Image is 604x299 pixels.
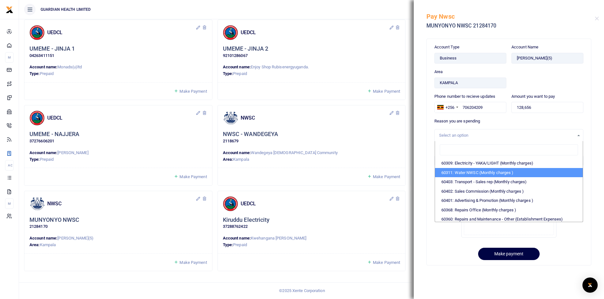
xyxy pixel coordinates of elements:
[434,155,583,166] input: Enter extra information
[29,45,75,53] h5: UMEME - JINJA 1
[223,150,251,155] strong: Account name:
[40,242,56,247] span: Kampala
[6,7,13,12] a: logo-small logo-large logo-large
[223,131,400,144] div: Click to update
[29,45,207,59] div: Click to update
[29,131,80,138] h5: UMEME - NAJJERA
[179,260,207,265] span: Make Payment
[47,115,196,121] h4: UEDCL
[367,88,400,95] a: Make Payment
[434,171,583,178] h4: Add supporting Documents
[434,147,482,153] label: Memo for this transaction
[367,173,400,180] a: Make Payment
[223,223,400,230] p: 37288762422
[233,242,247,247] span: Prepaid
[223,216,400,230] div: Click to update
[179,89,207,94] span: Make Payment
[251,236,306,240] span: Kwehangana [PERSON_NAME]
[223,216,270,224] h5: Kiruddu Electricity
[47,29,196,36] h4: UEDCL
[38,7,93,12] span: GUARDIAN HEALTH LIMITED
[223,242,233,247] strong: Type:
[29,216,79,224] h5: MUNYONYO NWSC
[241,200,389,207] h4: UEDCL
[57,150,88,155] span: [PERSON_NAME]
[435,159,583,168] li: 60309: Electricity - YAKA/LIGHT (Monthly charges)
[5,52,14,63] li: M
[223,65,251,69] strong: Account name:
[223,71,233,76] strong: Type:
[223,45,269,53] h5: UMEME - JINJA 2
[373,89,400,94] span: Make Payment
[223,236,251,240] strong: Account name:
[29,71,40,76] strong: Type:
[223,157,233,162] strong: Area:
[511,102,583,113] input: Enter a amount
[223,131,278,138] h5: NWSC - WANDEGEYA
[223,138,400,145] p: 2118679
[29,216,207,230] div: Click to update
[445,104,454,111] div: +256
[29,223,207,230] p: 21284170
[233,71,247,76] span: Prepaid
[6,6,13,14] img: logo-small
[373,174,400,179] span: Make Payment
[174,88,207,95] a: Make Payment
[29,138,207,145] p: 37276606201
[373,260,400,265] span: Make Payment
[435,187,583,196] li: 60402: Sales Commission (Monthly charges )
[434,178,583,185] h4: Such as invoices, receipts, notes
[29,157,40,162] strong: Type:
[174,173,207,180] a: Make Payment
[29,150,57,155] strong: Account name:
[426,23,595,29] h5: MUNYONYO NWSC 21284170
[511,44,538,50] label: Account Name
[47,200,196,207] h4: NWSC
[29,65,57,69] strong: Account name:
[435,102,460,112] div: Uganda: +256
[223,53,400,59] p: 92101286067
[434,118,480,124] label: Reason you are spending
[174,259,207,266] a: Make Payment
[435,196,583,205] li: 60401: Advertising & Promotion (Monthly charges )
[57,236,94,240] span: [PERSON_NAME](5)
[233,157,249,162] span: Kampala
[40,71,54,76] span: Prepaid
[179,174,207,179] span: Make Payment
[434,44,459,50] label: Account Type
[511,93,555,100] label: Amount you want to pay
[223,45,400,59] div: Click to update
[595,16,599,21] button: Close
[29,242,40,247] strong: Area:
[434,93,495,100] label: Phone number to recieve updates
[57,65,82,69] span: Monads(u)ltd
[29,131,207,144] div: Click to update
[435,177,583,187] li: 60403: Transport - Sales rep (Monthly charges)
[367,259,400,266] a: Make Payment
[5,198,14,209] li: M
[29,53,207,59] p: 04263411151
[29,236,57,240] strong: Account name:
[439,132,574,139] div: Select an option
[5,160,14,171] li: Ac
[40,157,54,162] span: Prepaid
[434,69,443,75] label: Area
[251,65,309,69] span: Enjoy Shop Rubisenergyuganda.
[251,150,338,155] span: Wandegeya [DEMOGRAPHIC_DATA] Community
[435,215,583,224] li: 60360: Repairs and Maintenance - Other (Establishment Expenses)
[435,205,583,215] li: 60368: Repairs Office (Monthly charges )
[241,115,389,121] h4: NWSC
[582,277,598,293] div: Open Intercom Messenger
[241,29,389,36] h4: UEDCL
[426,13,595,20] h5: Pay Nwsc
[435,168,583,178] li: 60311: Water NWSC (Monthly charges )
[478,248,540,260] button: Make payment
